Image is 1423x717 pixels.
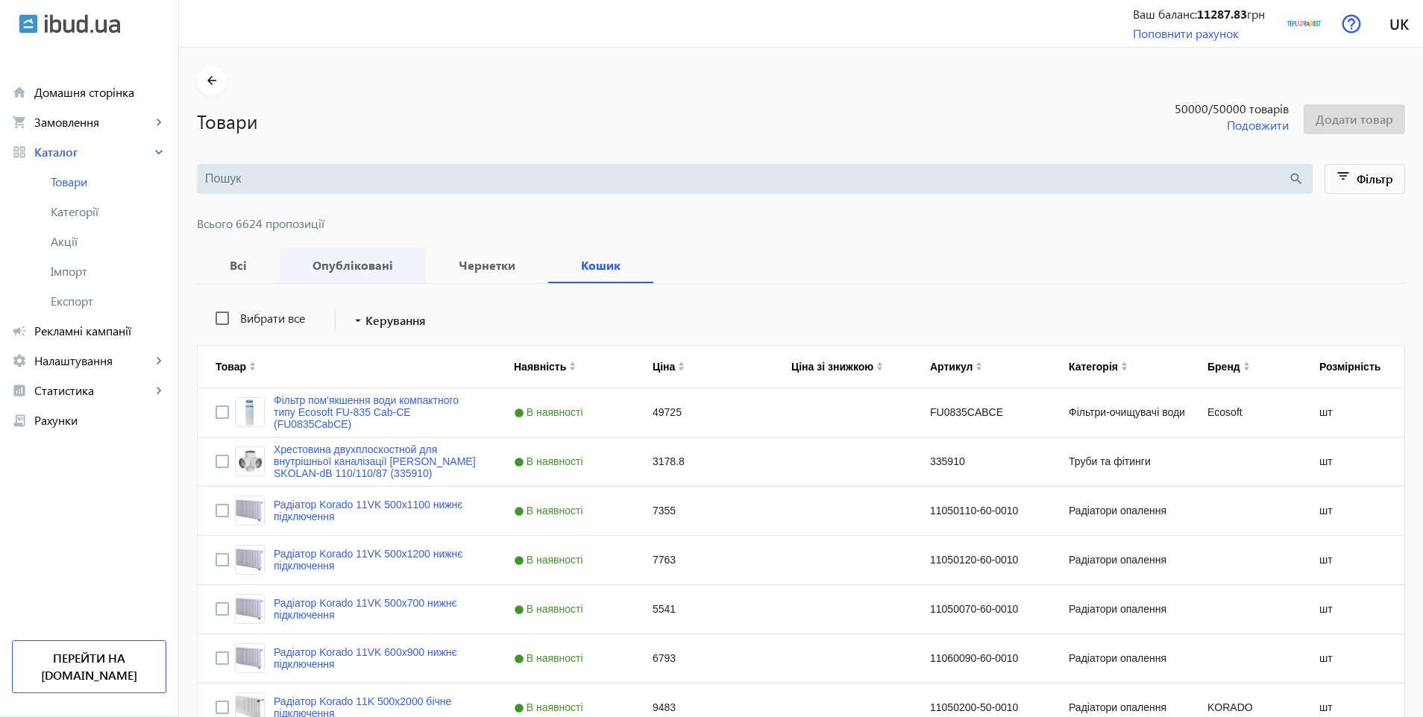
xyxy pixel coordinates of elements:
span: В наявності [514,505,587,517]
img: arrow-down.svg [678,367,685,371]
span: Акції [51,234,166,249]
div: Радіатори опалення [1051,487,1190,535]
span: Імпорт [51,264,166,279]
img: ibud.svg [19,14,38,34]
div: шт [1301,536,1413,584]
div: 11050120-60-0010 [912,536,1051,584]
div: 6793 [635,634,773,683]
b: Кошик [566,259,635,271]
b: 11287.83 [1197,6,1247,22]
button: Фільтр [1325,164,1406,194]
mat-icon: keyboard_arrow_right [151,383,166,398]
span: В наявності [514,603,587,615]
div: Press SPACE to select this row. [198,634,1413,683]
mat-icon: keyboard_arrow_right [151,115,166,130]
span: Всього 6624 пропозиції [197,218,1405,230]
div: Press SPACE to select this row. [198,438,1413,487]
a: Перейти на [DOMAIN_NAME] [12,640,166,693]
div: Фільтри-очищувачі води [1051,388,1190,437]
img: arrow-up.svg [976,361,982,366]
div: 335910 [912,438,1051,486]
span: Каталог [34,145,151,159]
div: 7355 [635,487,773,535]
h1: Товари [197,108,1098,134]
div: Press SPACE to select this row. [198,388,1413,438]
img: arrow-down.svg [1121,367,1128,371]
div: Наявність [514,361,566,373]
img: 59b1402a13d829393-15047885205-teploradost-logo.png [1287,7,1321,40]
img: arrow-up.svg [1121,361,1128,366]
mat-icon: shopping_cart [12,115,27,130]
mat-icon: keyboard_arrow_right [151,145,166,159]
div: Ціна зі знижкою [791,361,873,373]
div: Артикул [930,361,973,373]
div: шт [1301,388,1413,437]
img: arrow-up.svg [876,361,883,366]
span: Рахунки [34,413,166,428]
div: 11050110-60-0010 [912,487,1051,535]
div: 5541 [635,585,773,634]
img: arrow-down.svg [1243,367,1250,371]
mat-icon: grid_view [12,145,27,159]
b: Всі [215,259,262,271]
a: Поповнити рахунок [1133,25,1239,41]
div: Труби та фітинги [1051,438,1190,486]
span: Експорт [51,294,166,309]
span: Подовжити [1227,117,1289,133]
div: Радіатори опалення [1051,585,1190,634]
div: 11060090-60-0010 [912,634,1051,683]
a: Радіатор Korado 11VK 500x1200 нижнє підключення [274,548,478,572]
img: help.svg [1342,14,1361,34]
span: Замовлення [34,115,151,130]
span: В наявності [514,455,587,467]
span: В наявності [514,406,587,418]
img: arrow-up.svg [678,361,685,366]
div: шт [1301,487,1413,535]
img: arrow-down.svg [569,367,576,371]
span: /50000 товарів [1208,101,1289,117]
span: Категорії [51,204,166,219]
div: Press SPACE to select this row. [198,585,1413,634]
mat-icon: search [1288,171,1304,187]
span: В наявності [514,652,587,664]
input: Пошук [205,171,1288,187]
mat-icon: keyboard_arrow_right [151,353,166,368]
div: Press SPACE to select this row. [198,487,1413,536]
span: 50000 [1113,101,1289,117]
div: Ваш баланс: грн [1133,6,1265,22]
a: Радіатор Korado 11VK 500x700 нижнє підключення [274,597,478,621]
span: Налаштування [34,353,151,368]
img: arrow-up.svg [1243,361,1250,366]
div: Категорія [1069,361,1118,373]
img: arrow-down.svg [976,367,982,371]
mat-icon: arrow_back [203,72,222,90]
a: Хрестовина двухплоскостной для внутрішньої каналізації [PERSON_NAME] SKOLAN-dB 110/110/87 (335910) [274,443,478,479]
b: Чернетки [444,259,530,271]
span: В наявності [514,701,587,713]
span: Статистика [34,383,151,398]
mat-icon: settings [12,353,27,368]
img: ibud_text.svg [45,14,120,34]
div: 3178.8 [635,438,773,486]
span: Керування [365,312,426,329]
a: Радіатор Korado 11VK 500x1100 нижнє підключення [274,499,478,522]
img: arrow-down.svg [876,367,883,371]
div: 49725 [635,388,773,437]
mat-icon: arrow_drop_down [351,313,365,328]
span: Домашня сторінка [34,85,166,100]
div: 7763 [635,536,773,584]
span: Фільтр [1357,171,1393,186]
div: Радіатори опалення [1051,634,1190,683]
span: Товари [51,174,166,189]
div: шт [1301,438,1413,486]
span: В наявності [514,554,587,566]
div: 11050070-60-0010 [912,585,1051,634]
mat-icon: receipt_long [12,413,27,428]
div: шт [1301,585,1413,634]
img: arrow-up.svg [249,361,256,366]
div: шт [1301,634,1413,683]
img: arrow-down.svg [249,367,256,371]
button: Керування [345,307,432,334]
div: Ecosoft [1190,388,1301,437]
b: Опубліковані [298,259,408,271]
